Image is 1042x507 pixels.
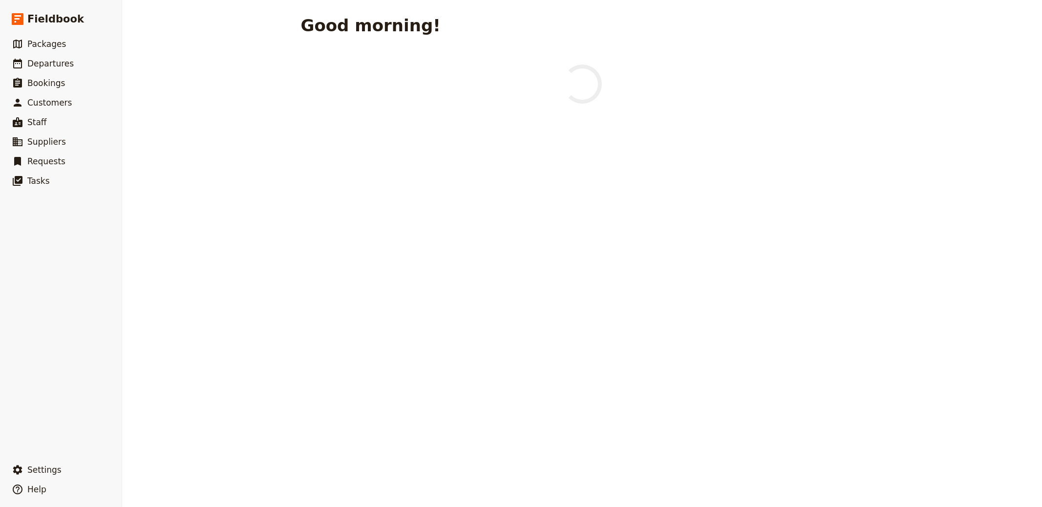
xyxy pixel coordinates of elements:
span: Help [27,485,46,494]
span: Tasks [27,176,50,186]
span: Fieldbook [27,12,84,26]
span: Suppliers [27,137,66,147]
span: Staff [27,117,47,127]
span: Packages [27,39,66,49]
span: Bookings [27,78,65,88]
span: Requests [27,156,65,166]
span: Customers [27,98,72,108]
h1: Good morning! [301,16,441,35]
span: Departures [27,59,74,68]
span: Settings [27,465,62,475]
